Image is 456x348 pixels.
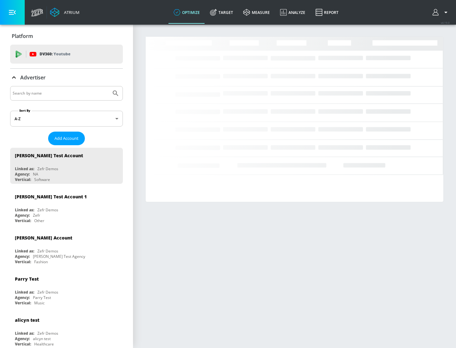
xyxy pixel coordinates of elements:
[10,230,123,266] div: [PERSON_NAME] AccountLinked as:Zefr DemosAgency:[PERSON_NAME] Test AgencyVertical:Fashion
[34,341,54,347] div: Healthcare
[37,248,58,254] div: Zefr Demos
[37,207,58,213] div: Zefr Demos
[48,132,85,145] button: Add Account
[34,300,45,306] div: Music
[40,51,70,58] p: DV360:
[10,69,123,86] div: Advertiser
[15,289,34,295] div: Linked as:
[33,171,38,177] div: NA
[15,341,31,347] div: Vertical:
[15,152,83,158] div: [PERSON_NAME] Test Account
[15,259,31,264] div: Vertical:
[15,336,30,341] div: Agency:
[34,177,50,182] div: Software
[10,271,123,307] div: Parry TestLinked as:Zefr DemosAgency:Parry TestVertical:Music
[18,109,32,113] label: Sort By
[10,148,123,184] div: [PERSON_NAME] Test AccountLinked as:Zefr DemosAgency:NAVertical:Software
[15,295,30,300] div: Agency:
[15,248,34,254] div: Linked as:
[10,27,123,45] div: Platform
[13,89,109,97] input: Search by name
[15,235,72,241] div: [PERSON_NAME] Account
[10,189,123,225] div: [PERSON_NAME] Test Account 1Linked as:Zefr DemosAgency:ZefrVertical:Other
[15,213,30,218] div: Agency:
[33,254,85,259] div: [PERSON_NAME] Test Agency
[33,295,51,300] div: Parry Test
[275,1,310,24] a: Analyze
[15,300,31,306] div: Vertical:
[15,171,30,177] div: Agency:
[441,21,450,24] span: v 4.19.0
[54,135,79,142] span: Add Account
[33,213,40,218] div: Zefr
[238,1,275,24] a: measure
[15,207,34,213] div: Linked as:
[15,317,39,323] div: alicyn test
[168,1,205,24] a: optimize
[15,254,30,259] div: Agency:
[34,259,48,264] div: Fashion
[10,111,123,127] div: A-Z
[34,218,44,223] div: Other
[15,177,31,182] div: Vertical:
[15,331,34,336] div: Linked as:
[15,194,87,200] div: [PERSON_NAME] Test Account 1
[54,51,70,57] p: Youtube
[15,276,39,282] div: Parry Test
[205,1,238,24] a: Target
[61,9,79,15] div: Atrium
[33,336,51,341] div: alicyn test
[310,1,344,24] a: Report
[12,33,33,40] p: Platform
[15,166,34,171] div: Linked as:
[50,8,79,17] a: Atrium
[37,331,58,336] div: Zefr Demos
[10,45,123,64] div: DV360: Youtube
[37,166,58,171] div: Zefr Demos
[15,218,31,223] div: Vertical:
[20,74,46,81] p: Advertiser
[37,289,58,295] div: Zefr Demos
